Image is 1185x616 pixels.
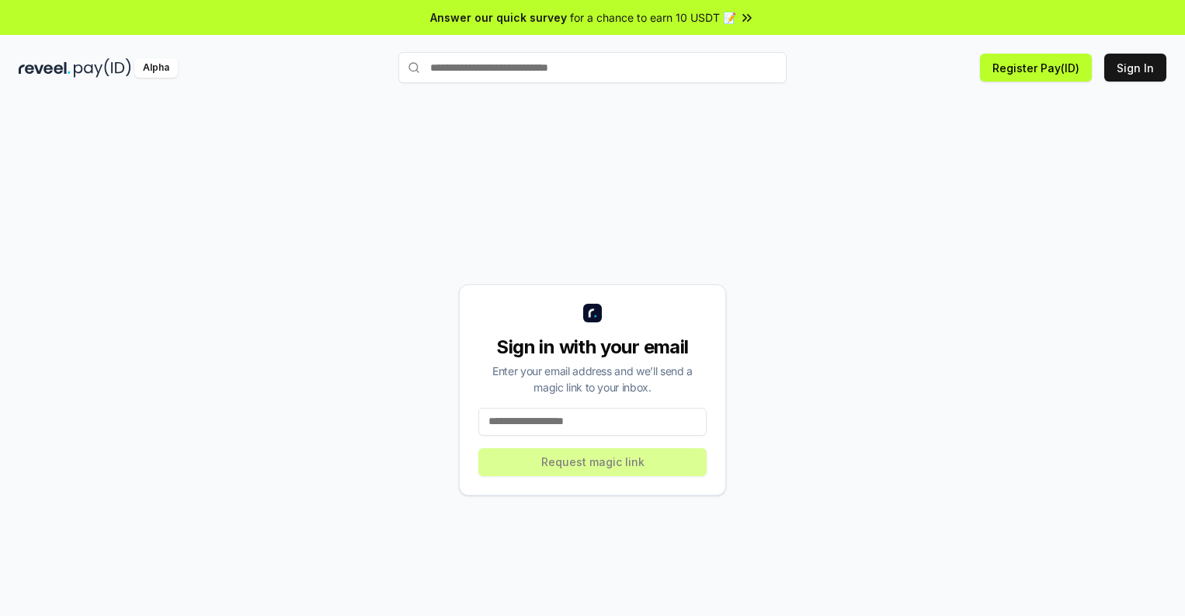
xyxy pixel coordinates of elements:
img: pay_id [74,58,131,78]
span: Answer our quick survey [430,9,567,26]
img: logo_small [583,304,602,322]
div: Sign in with your email [478,335,707,360]
div: Alpha [134,58,178,78]
div: Enter your email address and we’ll send a magic link to your inbox. [478,363,707,395]
span: for a chance to earn 10 USDT 📝 [570,9,736,26]
button: Sign In [1104,54,1166,82]
button: Register Pay(ID) [980,54,1092,82]
img: reveel_dark [19,58,71,78]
